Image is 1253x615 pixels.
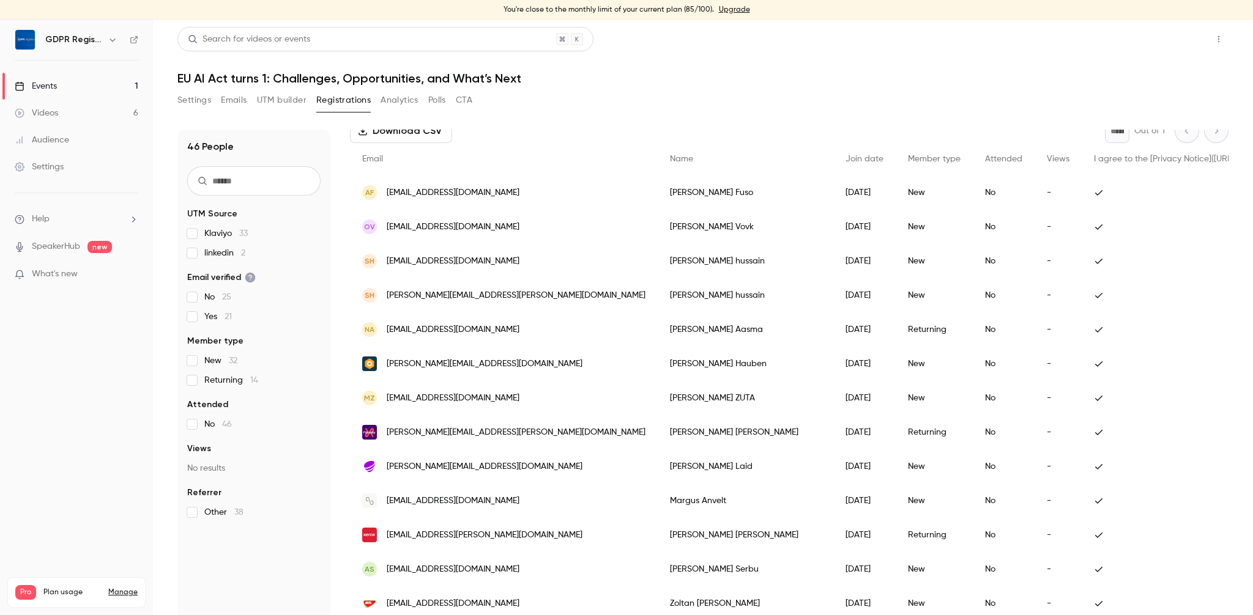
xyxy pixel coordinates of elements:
span: 33 [239,229,248,238]
span: Email [362,155,383,163]
span: Other [204,506,244,518]
span: Email verified [187,271,256,284]
div: [PERSON_NAME] Laid [658,449,833,484]
div: [DATE] [833,312,896,347]
button: UTM builder [257,90,307,110]
span: 38 [234,508,244,517]
div: [PERSON_NAME] [PERSON_NAME] [658,518,833,552]
img: foxway.com [362,425,377,440]
div: Audience [15,134,69,146]
img: telia.ee [362,459,377,474]
span: No [204,291,231,303]
div: No [973,312,1035,347]
div: [DATE] [833,347,896,381]
li: help-dropdown-opener [15,213,138,226]
div: [DATE] [833,518,896,552]
div: Settings [15,161,64,173]
div: [DATE] [833,552,896,586]
div: - [1035,278,1082,312]
div: - [1035,175,1082,210]
div: New [896,484,973,518]
div: New [896,552,973,586]
a: Manage [108,587,138,597]
span: [PERSON_NAME][EMAIL_ADDRESS][PERSON_NAME][DOMAIN_NAME] [387,289,645,302]
p: Out of 1 [1134,125,1165,137]
span: MZ [364,392,375,403]
button: Polls [428,90,446,110]
img: molromania.ro [362,596,377,611]
span: 46 [222,420,232,429]
div: [DATE] [833,415,896,449]
span: [PERSON_NAME][EMAIL_ADDRESS][PERSON_NAME][DOMAIN_NAME] [387,426,645,439]
div: No [973,347,1035,381]
iframe: Noticeable Trigger [124,269,138,280]
span: What's new [32,268,78,281]
div: No [973,518,1035,552]
div: - [1035,312,1082,347]
div: Returning [896,312,973,347]
span: [PERSON_NAME][EMAIL_ADDRESS][DOMAIN_NAME] [387,358,582,370]
button: Emails [221,90,247,110]
div: No [973,484,1035,518]
div: [PERSON_NAME] ZUTA [658,381,833,415]
div: No [973,278,1035,312]
div: - [1035,415,1082,449]
div: Returning [896,518,973,552]
div: Returning [896,415,973,449]
span: NA [365,324,374,335]
div: [PERSON_NAME] hussain [658,278,833,312]
span: [EMAIL_ADDRESS][DOMAIN_NAME] [387,186,519,199]
span: Yes [204,311,232,323]
span: 14 [250,376,258,385]
span: [EMAIL_ADDRESS][DOMAIN_NAME] [387,221,519,234]
span: sh [365,290,374,301]
div: [DATE] [833,175,896,210]
span: OV [364,221,375,232]
span: Referrer [187,487,221,499]
span: Views [187,443,211,455]
span: No [204,418,232,430]
span: UTM Source [187,208,237,220]
a: Upgrade [719,5,750,15]
div: Videos [15,107,58,119]
div: No [973,552,1035,586]
img: GDPR Register [15,30,35,50]
span: Member type [187,335,244,347]
div: [PERSON_NAME] Serbu [658,552,833,586]
div: New [896,175,973,210]
div: [DATE] [833,244,896,278]
div: New [896,278,973,312]
button: Download CSV [350,119,452,143]
button: Share [1151,27,1199,51]
span: Name [670,155,693,163]
div: [PERSON_NAME] Hauben [658,347,833,381]
span: [EMAIL_ADDRESS][PERSON_NAME][DOMAIN_NAME] [387,529,582,542]
button: Settings [177,90,211,110]
span: linkedin [204,247,245,259]
div: [PERSON_NAME] hussain [658,244,833,278]
section: facet-groups [187,208,321,518]
img: xerox.com [362,528,377,542]
div: Events [15,80,57,92]
span: Pro [15,585,36,600]
span: AF [365,187,374,198]
span: [PERSON_NAME][EMAIL_ADDRESS][DOMAIN_NAME] [387,460,582,473]
button: CTA [456,90,472,110]
div: No [973,449,1035,484]
span: New [204,355,237,367]
h1: EU AI Act turns 1: Challenges, Opportunities, and What’s Next [177,71,1229,86]
span: Klaviyo [204,227,248,240]
div: - [1035,381,1082,415]
span: [EMAIL_ADDRESS][DOMAIN_NAME] [387,255,519,268]
div: - [1035,347,1082,381]
span: [EMAIL_ADDRESS][DOMAIN_NAME] [387,392,519,405]
a: SpeakerHub [32,240,80,253]
span: Help [32,213,50,226]
span: Views [1047,155,1069,163]
span: 32 [229,356,237,365]
h1: 46 People [187,139,234,154]
div: No [973,381,1035,415]
span: [EMAIL_ADDRESS][DOMAIN_NAME] [387,597,519,610]
div: [DATE] [833,210,896,244]
span: Plan usage [43,587,101,597]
